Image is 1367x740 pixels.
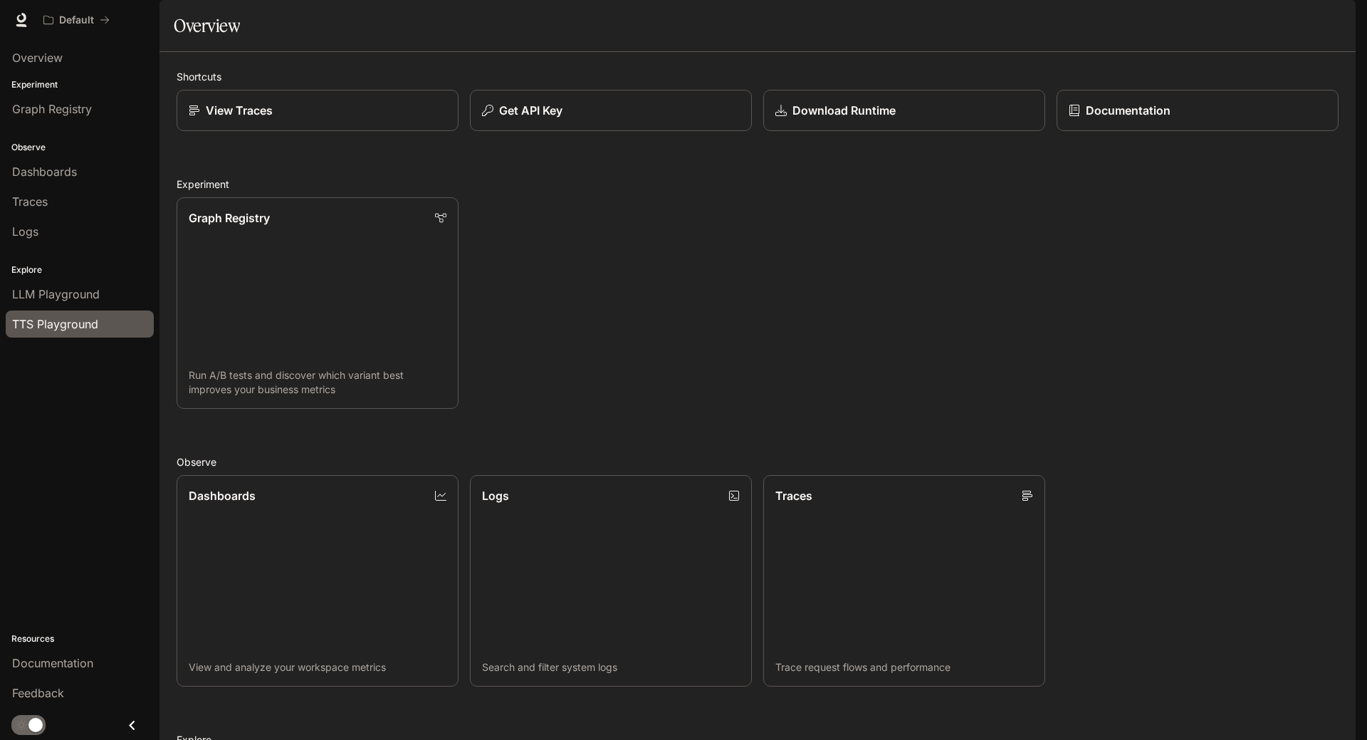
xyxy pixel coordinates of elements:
[189,487,256,504] p: Dashboards
[177,69,1339,84] h2: Shortcuts
[499,102,562,119] p: Get API Key
[59,14,94,26] p: Default
[177,475,459,687] a: DashboardsView and analyze your workspace metrics
[206,102,273,119] p: View Traces
[189,660,446,674] p: View and analyze your workspace metrics
[1086,102,1170,119] p: Documentation
[470,90,752,131] button: Get API Key
[482,660,740,674] p: Search and filter system logs
[189,368,446,397] p: Run A/B tests and discover which variant best improves your business metrics
[482,487,509,504] p: Logs
[763,475,1045,687] a: TracesTrace request flows and performance
[775,660,1033,674] p: Trace request flows and performance
[177,90,459,131] a: View Traces
[792,102,896,119] p: Download Runtime
[37,6,116,34] button: All workspaces
[189,209,270,226] p: Graph Registry
[174,11,240,40] h1: Overview
[177,197,459,409] a: Graph RegistryRun A/B tests and discover which variant best improves your business metrics
[1057,90,1339,131] a: Documentation
[177,177,1339,192] h2: Experiment
[470,475,752,687] a: LogsSearch and filter system logs
[763,90,1045,131] a: Download Runtime
[775,487,812,504] p: Traces
[177,454,1339,469] h2: Observe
